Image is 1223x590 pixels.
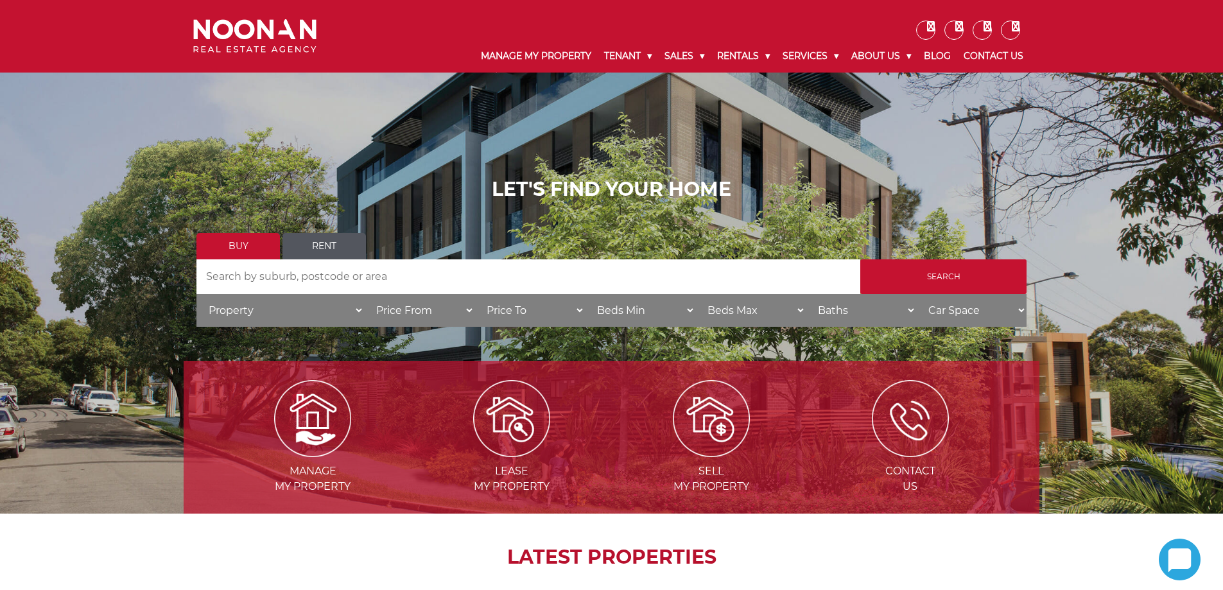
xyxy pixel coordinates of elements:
span: Manage my Property [214,464,411,494]
a: Sellmy Property [613,412,810,492]
a: Leasemy Property [413,412,610,492]
a: Tenant [598,40,658,73]
img: Lease my property [473,380,550,457]
img: ICONS [872,380,949,457]
span: Contact Us [812,464,1009,494]
a: About Us [845,40,917,73]
img: Noonan Real Estate Agency [193,19,317,53]
a: Sales [658,40,711,73]
span: Sell my Property [613,464,810,494]
span: Lease my Property [413,464,610,494]
img: Sell my property [673,380,750,457]
a: Buy [196,233,280,259]
a: Contact Us [957,40,1030,73]
a: ContactUs [812,412,1009,492]
a: Rentals [711,40,776,73]
a: Managemy Property [214,412,411,492]
input: Search [860,259,1027,294]
h2: LATEST PROPERTIES [216,546,1007,569]
a: Services [776,40,845,73]
h1: LET'S FIND YOUR HOME [196,178,1027,201]
a: Rent [282,233,366,259]
input: Search by suburb, postcode or area [196,259,860,294]
img: Manage my Property [274,380,351,457]
a: Blog [917,40,957,73]
a: Manage My Property [474,40,598,73]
